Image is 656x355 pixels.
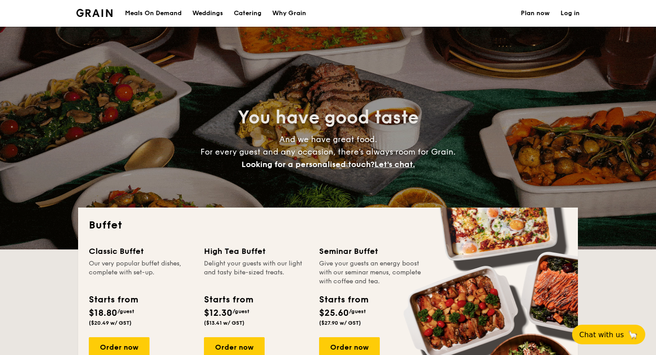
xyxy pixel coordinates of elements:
span: $18.80 [89,308,117,318]
span: Chat with us [579,331,624,339]
div: Starts from [204,293,253,306]
span: /guest [233,308,249,314]
span: 🦙 [627,330,638,340]
div: Our very popular buffet dishes, complete with set-up. [89,259,193,286]
span: ($27.90 w/ GST) [319,320,361,326]
span: $12.30 [204,308,233,318]
div: Starts from [89,293,137,306]
div: Starts from [319,293,368,306]
a: Logotype [76,9,112,17]
span: ($13.41 w/ GST) [204,320,245,326]
span: Let's chat. [374,159,415,169]
span: /guest [349,308,366,314]
span: ($20.49 w/ GST) [89,320,132,326]
span: $25.60 [319,308,349,318]
div: Give your guests an energy boost with our seminar menus, complete with coffee and tea. [319,259,423,286]
h2: Buffet [89,218,567,233]
div: Seminar Buffet [319,245,423,257]
div: Delight your guests with our light and tasty bite-sized treats. [204,259,308,286]
span: /guest [117,308,134,314]
span: And we have great food. For every guest and any occasion, there’s always room for Grain. [200,135,456,169]
span: Looking for a personalised touch? [241,159,374,169]
span: You have good taste [238,107,419,128]
div: Classic Buffet [89,245,193,257]
img: Grain [76,9,112,17]
button: Chat with us🦙 [572,325,645,344]
div: High Tea Buffet [204,245,308,257]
